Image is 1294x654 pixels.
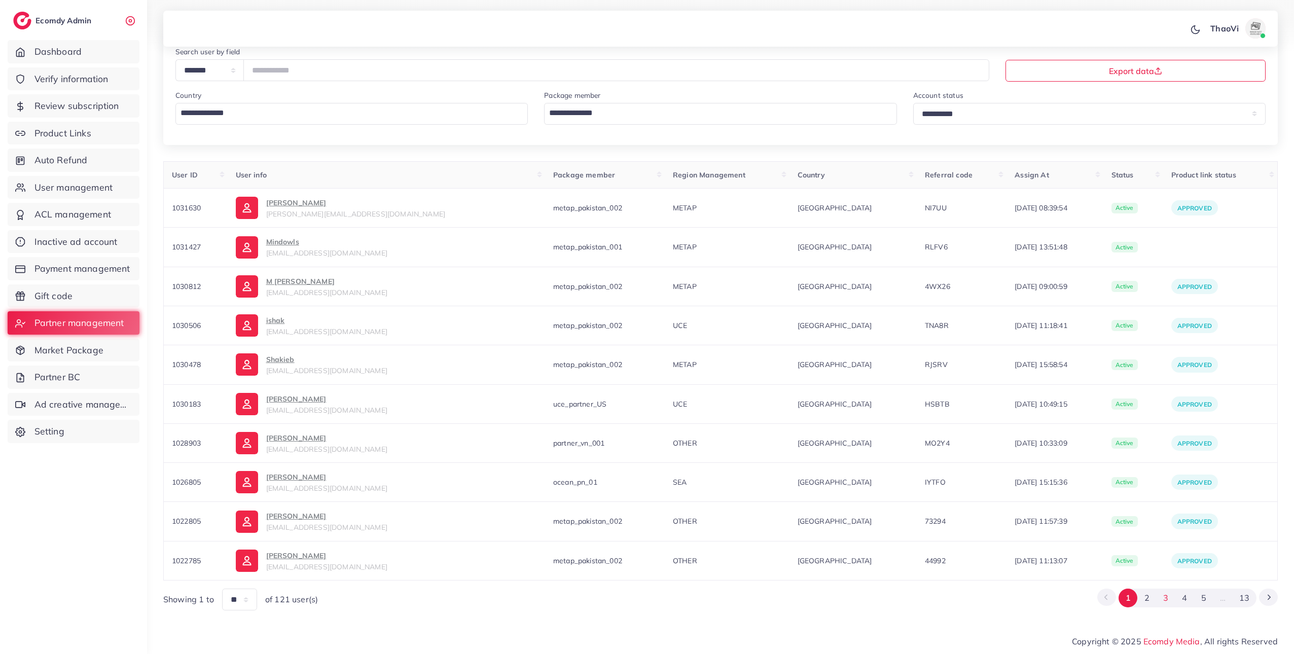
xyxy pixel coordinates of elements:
[553,399,606,409] span: uce_partner_US
[553,360,622,369] span: metap_pakistan_002
[1177,204,1212,212] span: Approved
[1111,359,1138,371] span: active
[236,314,258,337] img: ic-user-info.36bf1079.svg
[1111,170,1134,179] span: Status
[673,517,697,526] span: OTHER
[266,288,387,297] span: [EMAIL_ADDRESS][DOMAIN_NAME]
[673,203,697,212] span: METAP
[673,360,697,369] span: METAP
[8,40,139,63] a: Dashboard
[913,90,963,100] label: Account status
[798,281,909,292] span: [GEOGRAPHIC_DATA]
[34,127,91,140] span: Product Links
[925,399,950,409] span: HSBTB
[8,203,139,226] a: ACL management
[1175,589,1194,607] button: Go to page 4
[236,197,258,219] img: ic-user-info.36bf1079.svg
[266,562,387,571] span: [EMAIL_ADDRESS][DOMAIN_NAME]
[553,517,622,526] span: metap_pakistan_002
[1210,22,1239,34] p: ThaoVi
[553,203,622,212] span: metap_pakistan_002
[1111,203,1138,214] span: active
[1015,477,1095,487] span: [DATE] 15:15:36
[925,360,948,369] span: RJSRV
[1111,477,1138,488] span: active
[34,181,113,194] span: User management
[34,72,109,86] span: Verify information
[163,594,214,605] span: Showing 1 to
[798,516,909,526] span: [GEOGRAPHIC_DATA]
[673,282,697,291] span: METAP
[798,203,909,213] span: [GEOGRAPHIC_DATA]
[925,439,950,448] span: MO2Y4
[34,99,119,113] span: Review subscription
[34,154,88,167] span: Auto Refund
[925,321,949,330] span: TNA8R
[1177,518,1212,525] span: Approved
[172,556,201,565] span: 1022785
[8,311,139,335] a: Partner management
[1245,18,1266,39] img: avatar
[175,90,201,100] label: Country
[1015,556,1095,566] span: [DATE] 11:13:07
[266,432,387,444] p: [PERSON_NAME]
[8,284,139,308] a: Gift code
[8,366,139,389] a: Partner BC
[798,438,909,448] span: [GEOGRAPHIC_DATA]
[8,420,139,443] a: Setting
[236,432,537,454] a: [PERSON_NAME][EMAIL_ADDRESS][DOMAIN_NAME]
[34,398,132,411] span: Ad creative management
[798,170,825,179] span: Country
[236,510,537,532] a: [PERSON_NAME][EMAIL_ADDRESS][DOMAIN_NAME]
[1171,170,1236,179] span: Product link status
[925,203,947,212] span: NI7UU
[172,517,201,526] span: 1022805
[236,236,537,258] a: Mindowls[EMAIL_ADDRESS][DOMAIN_NAME]
[172,282,201,291] span: 1030812
[1015,516,1095,526] span: [DATE] 11:57:39
[172,360,201,369] span: 1030478
[925,242,948,251] span: RLFV6
[266,327,387,336] span: [EMAIL_ADDRESS][DOMAIN_NAME]
[172,439,201,448] span: 1028903
[34,289,73,303] span: Gift code
[1111,398,1138,410] span: active
[266,314,387,326] p: ishak
[8,393,139,416] a: Ad creative management
[798,556,909,566] span: [GEOGRAPHIC_DATA]
[266,471,387,483] p: [PERSON_NAME]
[34,344,103,357] span: Market Package
[236,471,258,493] img: ic-user-info.36bf1079.svg
[35,16,94,25] h2: Ecomdy Admin
[172,478,201,487] span: 1026805
[1119,589,1137,607] button: Go to page 1
[34,316,124,330] span: Partner management
[1015,203,1095,213] span: [DATE] 08:39:54
[172,321,201,330] span: 1030506
[546,104,883,122] input: Search for option
[553,556,622,565] span: metap_pakistan_002
[236,236,258,259] img: ic-user-info.36bf1079.svg
[1177,440,1212,447] span: Approved
[553,321,622,330] span: metap_pakistan_002
[266,445,387,454] span: [EMAIL_ADDRESS][DOMAIN_NAME]
[553,478,597,487] span: ocean_pn_01
[1111,242,1138,253] span: active
[266,209,446,219] span: [PERSON_NAME][EMAIL_ADDRESS][DOMAIN_NAME]
[1111,320,1138,331] span: active
[798,399,909,409] span: [GEOGRAPHIC_DATA]
[266,406,387,415] span: [EMAIL_ADDRESS][DOMAIN_NAME]
[34,235,118,248] span: Inactive ad account
[8,339,139,362] a: Market Package
[172,399,201,409] span: 1030183
[266,550,387,562] p: [PERSON_NAME]
[673,439,697,448] span: OTHER
[236,393,537,415] a: [PERSON_NAME][EMAIL_ADDRESS][DOMAIN_NAME]
[1143,636,1200,646] a: Ecomdy Media
[34,425,64,438] span: Setting
[1015,242,1095,252] span: [DATE] 13:51:48
[1111,516,1138,527] span: active
[236,550,258,572] img: ic-user-info.36bf1079.svg
[1205,18,1270,39] a: ThaoViavatar
[1177,557,1212,565] span: Approved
